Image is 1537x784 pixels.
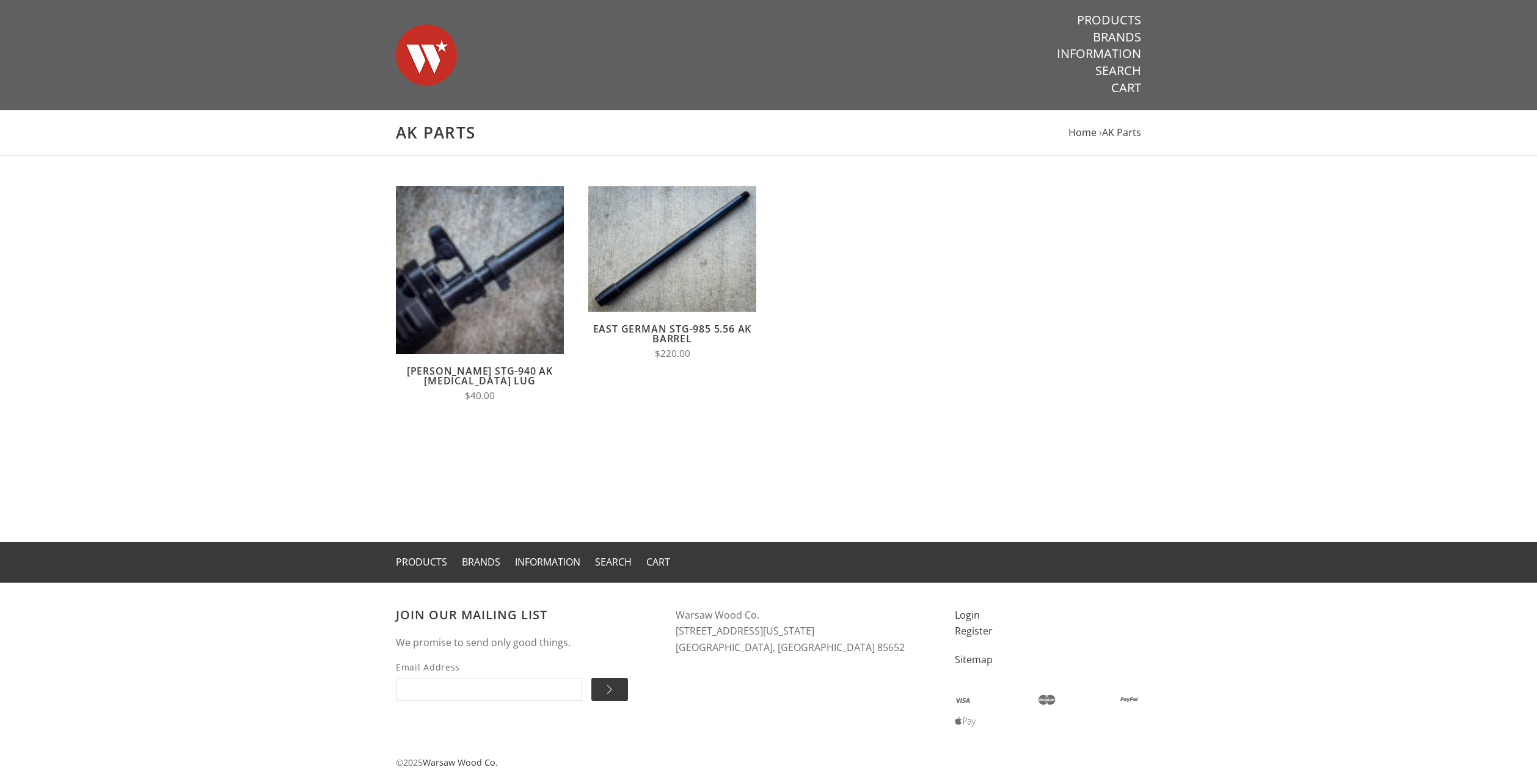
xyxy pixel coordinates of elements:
input:  [591,678,628,701]
img: East German STG-985 5.56 AK Barrel [588,186,756,312]
address: Warsaw Wood Co. [STREET_ADDRESS][US_STATE] [GEOGRAPHIC_DATA], [GEOGRAPHIC_DATA] 85652 [676,607,931,656]
a: Products [396,555,447,569]
li: › [1099,124,1141,141]
a: Brands [1093,29,1141,45]
a: Cart [646,555,670,569]
a: Search [595,555,632,569]
img: Warsaw Wood Co. [396,12,457,98]
p: © 2025 [396,755,1141,770]
a: Register [955,624,993,638]
a: Search [1095,63,1141,79]
a: Warsaw Wood Co. [423,757,498,768]
a: Products [1077,12,1141,28]
a: Sitemap [955,653,993,666]
a: Cart [1111,80,1141,96]
a: Brands [462,555,500,569]
a: AK Parts [1102,126,1141,139]
span: Email Address [396,660,582,674]
a: East German STG-985 5.56 AK Barrel [593,322,752,345]
a: Home [1068,126,1097,139]
span: $220.00 [655,347,690,360]
a: Information [1057,46,1141,62]
img: Wieger STG-940 AK Bayonet Lug [396,186,564,354]
h1: AK Parts [396,123,1141,143]
h3: Join our mailing list [396,607,651,622]
span: $40.00 [465,389,495,402]
a: [PERSON_NAME] STG-940 AK [MEDICAL_DATA] Lug [407,364,553,387]
input: Email Address [396,678,582,701]
a: Login [955,608,980,622]
p: We promise to send only good things. [396,635,651,651]
a: Information [515,555,580,569]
